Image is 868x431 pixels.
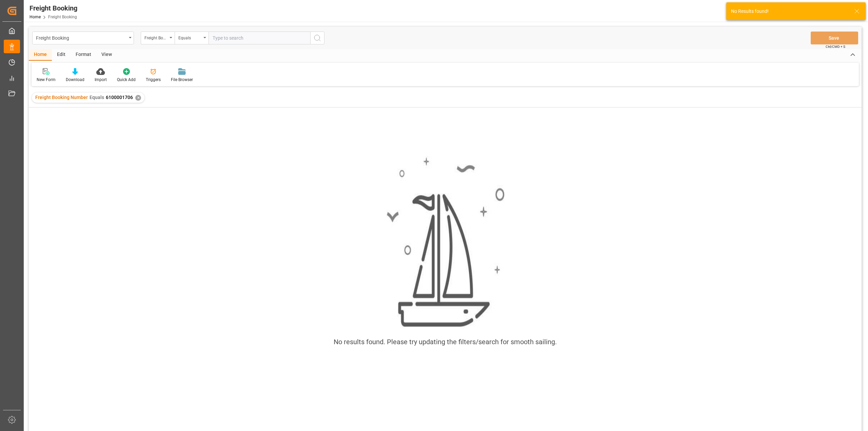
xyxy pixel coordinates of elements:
[386,156,505,328] img: smooth_sailing.jpeg
[32,32,134,44] button: open menu
[826,44,845,49] span: Ctrl/CMD + S
[71,49,96,61] div: Format
[36,33,126,42] div: Freight Booking
[66,77,84,83] div: Download
[144,33,167,41] div: Freight Booking Number
[29,15,41,19] a: Home
[334,337,557,347] div: No results found. Please try updating the filters/search for smooth sailing.
[135,95,141,101] div: ✕
[117,77,136,83] div: Quick Add
[52,49,71,61] div: Edit
[90,95,104,100] span: Equals
[95,77,107,83] div: Import
[209,32,310,44] input: Type to search
[29,49,52,61] div: Home
[106,95,133,100] span: 6100001706
[310,32,324,44] button: search button
[146,77,161,83] div: Triggers
[731,8,848,15] div: No Results found!
[29,3,77,13] div: Freight Booking
[178,33,201,41] div: Equals
[171,77,193,83] div: File Browser
[141,32,175,44] button: open menu
[811,32,858,44] button: Save
[37,77,56,83] div: New Form
[35,95,88,100] span: Freight Booking Number
[96,49,117,61] div: View
[175,32,209,44] button: open menu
